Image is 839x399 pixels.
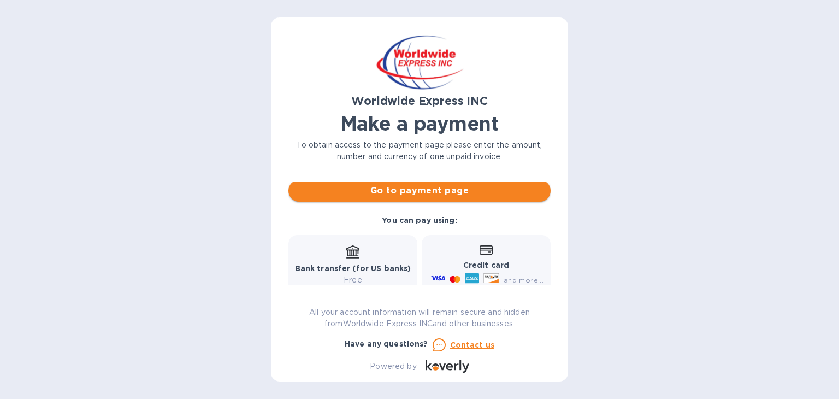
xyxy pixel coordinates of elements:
[295,274,411,286] p: Free
[382,216,457,225] b: You can pay using:
[295,264,411,273] b: Bank transfer (for US banks)
[297,184,542,197] span: Go to payment page
[351,94,487,108] b: Worldwide Express INC
[463,261,509,269] b: Credit card
[345,339,428,348] b: Have any questions?
[450,341,495,349] u: Contact us
[288,139,551,162] p: To obtain access to the payment page please enter the amount, number and currency of one unpaid i...
[288,180,551,202] button: Go to payment page
[288,307,551,330] p: All your account information will remain secure and hidden from Worldwide Express INC and other b...
[504,276,543,284] span: and more...
[288,112,551,135] h1: Make a payment
[370,361,416,372] p: Powered by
